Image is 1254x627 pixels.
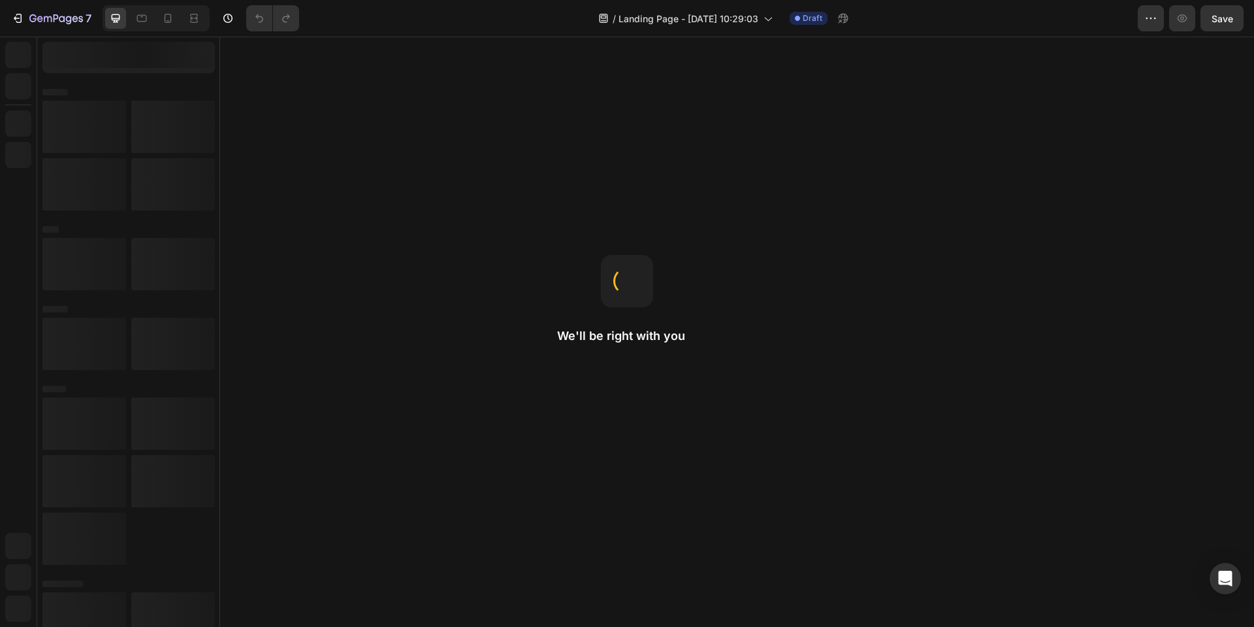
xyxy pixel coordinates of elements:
[5,5,97,31] button: 7
[619,12,758,25] span: Landing Page - [DATE] 10:29:03
[246,5,299,31] div: Undo/Redo
[613,12,616,25] span: /
[1210,563,1241,594] div: Open Intercom Messenger
[1200,5,1244,31] button: Save
[557,328,697,344] h2: We'll be right with you
[86,10,91,26] p: 7
[1212,13,1233,24] span: Save
[803,12,822,24] span: Draft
